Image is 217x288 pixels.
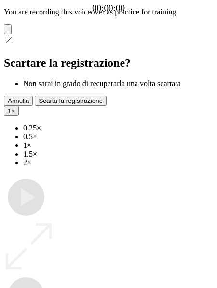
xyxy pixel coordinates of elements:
li: 0.5× [23,132,213,141]
span: 1 [8,107,11,115]
p: You are recording this voiceover as practice for training [4,8,213,16]
button: 1× [4,106,19,116]
button: Scarta la registrazione [35,96,107,106]
a: 00:00:00 [92,3,125,14]
li: 0.25× [23,124,213,132]
li: 2× [23,158,213,167]
li: Non sarai in grado di recuperarla una volta scartata [23,79,213,88]
li: 1.5× [23,150,213,158]
h2: Scartare la registrazione? [4,57,213,70]
button: Annulla [4,96,33,106]
li: 1× [23,141,213,150]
